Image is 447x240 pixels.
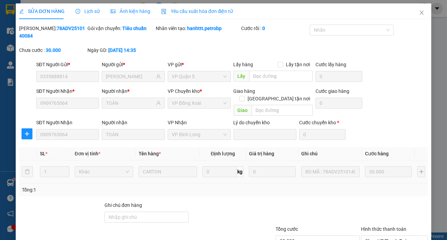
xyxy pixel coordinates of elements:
span: Khác [79,167,129,177]
input: Dọc đường [249,71,313,82]
div: Cước rồi : [241,25,308,32]
span: SL [40,151,45,156]
div: VP gửi [168,61,231,68]
span: Định lượng [211,151,235,156]
span: Lịch sử [75,9,100,14]
div: Nhân viên tạo: [156,25,240,32]
span: close [419,10,424,15]
input: 0 [249,166,296,177]
input: Cước giao hàng [316,98,362,109]
div: Người gửi [102,61,165,68]
div: Cước chuyển kho [299,119,346,126]
button: plus [22,128,32,139]
div: SĐT Người Nhận [36,119,99,126]
div: Chưa cước : [19,46,86,54]
label: Cước giao hàng [316,88,349,94]
label: Hình thức thanh toán [361,226,406,232]
input: Cước lấy hàng [316,71,362,82]
span: Giao hàng [234,88,255,94]
b: 30.000 [46,47,61,53]
input: Tên người nhận [106,99,155,107]
th: Ghi chú [298,147,362,160]
input: Ghi chú đơn hàng [104,212,188,223]
input: VD: Bàn, Ghế [139,166,197,177]
input: Dọc đường [252,105,313,116]
span: Ảnh kiện hàng [111,9,150,14]
div: VP Nhận [168,119,231,126]
div: Ngày GD: [87,46,154,54]
span: SỬA ĐƠN HÀNG [19,9,65,14]
button: Close [412,3,431,23]
span: user [156,74,161,79]
span: Giao [234,105,252,116]
span: VP Bình Long [172,129,227,140]
button: delete [22,166,33,177]
span: user [156,101,161,105]
span: VP Đồng Xoài [172,98,227,108]
div: [PERSON_NAME]: [19,25,86,40]
span: Lấy tận nơi [283,61,313,68]
input: 0 [365,166,412,177]
span: Tổng cước [276,226,298,232]
label: Ghi chú đơn hàng [104,202,142,208]
b: 0 [263,26,265,31]
span: Yêu cầu xuất hóa đơn điện tử [161,9,233,14]
span: Đơn vị tính [75,151,100,156]
img: icon [161,9,167,14]
input: Ghi Chú [301,166,360,177]
div: Người nhận [102,87,165,95]
span: VP Quận 5 [172,71,227,82]
div: Tổng: 1 [22,186,173,194]
button: plus [417,166,425,177]
div: SĐT Người Gửi [36,61,99,68]
span: clock-circle [75,9,80,14]
span: Lấy [234,71,249,82]
span: VP Chuyển kho [168,88,200,94]
span: [GEOGRAPHIC_DATA] tận nơi [245,95,313,102]
label: Cước lấy hàng [316,62,346,67]
div: Gói vận chuyển: [87,25,154,32]
b: hanhttt.petrobp [187,26,222,31]
span: plus [22,131,32,137]
span: Giá trị hàng [249,151,274,156]
span: Cước hàng [365,151,389,156]
div: Lý do chuyển kho [234,119,297,126]
div: Người nhận [102,119,165,126]
span: edit [19,9,24,14]
span: kg [237,166,243,177]
span: Tên hàng [139,151,161,156]
div: SĐT Người Nhận [36,87,99,95]
b: [DATE] 14:35 [108,47,136,53]
b: Tiêu chuẩn [122,26,146,31]
input: Tên người gửi [106,73,155,80]
span: Lấy hàng [234,62,253,67]
span: picture [111,9,115,14]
